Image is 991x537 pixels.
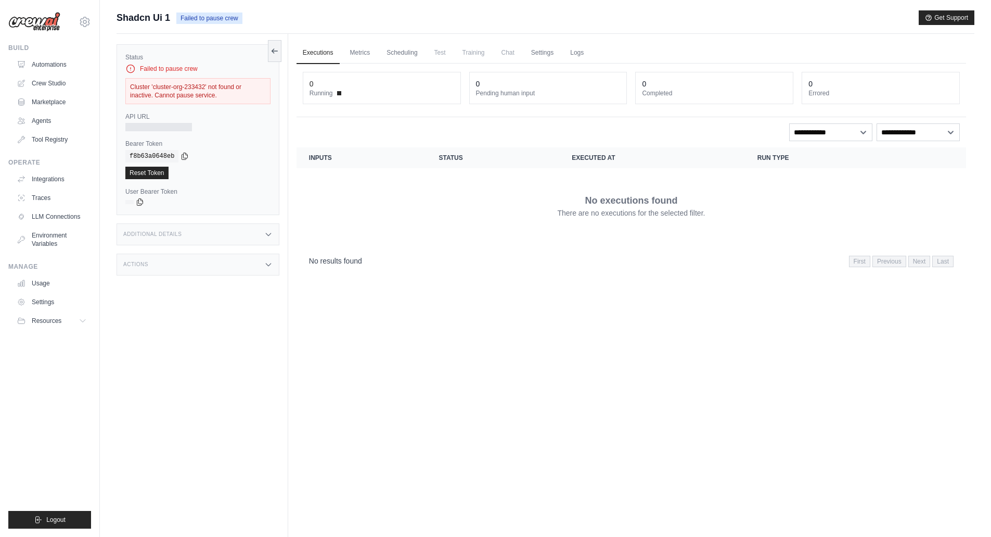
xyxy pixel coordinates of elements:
span: Chat is not available until the deployment is complete [495,42,521,63]
span: Previous [872,256,906,267]
a: Automations [12,56,91,73]
a: Integrations [12,171,91,188]
button: Logout [8,511,91,529]
span: Shadcn Ui 1 [117,10,170,25]
th: Status [427,147,560,168]
div: 0 [310,79,314,89]
span: Test [428,42,452,63]
dt: Completed [642,89,787,97]
div: 0 [808,79,813,89]
span: Running [310,89,333,97]
h3: Actions [123,261,148,268]
span: Resources [32,317,61,325]
span: Training is not available until the deployment is complete [456,42,491,63]
div: Manage [8,263,91,271]
a: Settings [12,294,91,310]
a: Executions [297,42,340,64]
div: 0 [476,79,480,89]
label: User Bearer Token [125,188,271,196]
label: API URL [125,113,271,121]
th: Executed at [559,147,744,168]
span: Last [932,256,954,267]
a: Usage [12,275,91,292]
section: Crew executions table [297,147,966,274]
a: Marketplace [12,94,91,110]
a: Agents [12,113,91,129]
a: Tool Registry [12,131,91,148]
div: Operate [8,158,91,167]
span: Logout [46,516,66,524]
th: Inputs [297,147,427,168]
div: Cluster 'cluster-org-233432' not found or inactive. Cannot pause service. [125,78,271,104]
h3: Additional Details [123,231,182,238]
label: Status [125,53,271,61]
span: Next [908,256,931,267]
button: Resources [12,313,91,329]
label: Bearer Token [125,140,271,148]
a: Crew Studio [12,75,91,92]
div: 0 [642,79,646,89]
div: Failed to pause crew [125,64,271,74]
button: Get Support [919,10,974,25]
nav: Pagination [849,256,954,267]
a: Reset Token [125,167,169,179]
nav: Pagination [297,247,966,274]
div: Build [8,44,91,52]
a: Traces [12,190,91,206]
a: Environment Variables [12,227,91,252]
p: No results found [309,256,362,266]
a: Settings [525,42,560,64]
code: f8b63a0648eb [125,150,178,163]
p: No executions found [585,193,677,208]
span: First [849,256,870,267]
a: Metrics [344,42,377,64]
dt: Errored [808,89,953,97]
img: Logo [8,12,60,32]
a: Logs [564,42,590,64]
span: Failed to pause crew [176,13,242,24]
th: Run Type [745,147,898,168]
a: LLM Connections [12,208,91,225]
a: Scheduling [380,42,423,64]
p: There are no executions for the selected filter. [557,208,705,218]
dt: Pending human input [476,89,621,97]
